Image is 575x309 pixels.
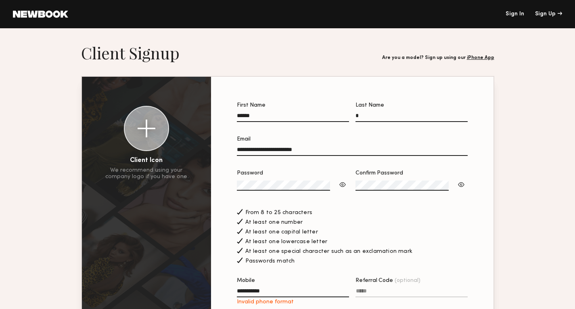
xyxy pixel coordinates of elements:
input: MobileInvalid phone format [237,288,349,297]
a: iPhone App [467,55,494,60]
a: Sign In [506,11,524,17]
span: (optional) [395,278,420,284]
div: Invalid phone format [237,299,349,305]
div: First Name [237,103,349,108]
div: Sign Up [535,11,562,17]
input: Email [237,147,468,156]
span: At least one special character such as an exclamation mark [245,249,413,254]
h1: Client Signup [81,43,180,63]
div: Are you a model? Sign up using our [382,55,494,61]
div: We recommend using your company logo if you have one [105,167,187,180]
div: Password [237,170,349,176]
input: First Name [237,113,349,122]
span: At least one capital letter [245,229,318,235]
div: Client Icon [130,158,163,164]
div: Referral Code [355,278,468,284]
span: At least one lowercase letter [245,239,328,245]
span: From 8 to 25 characters [245,210,313,216]
div: Email [237,137,468,142]
input: Last Name [355,113,468,122]
div: Last Name [355,103,468,108]
div: Mobile [237,278,349,284]
input: Referral Code(optional) [355,288,468,297]
span: At least one number [245,220,303,225]
div: Confirm Password [355,170,468,176]
input: Password [237,181,330,191]
input: Confirm Password [355,181,449,191]
span: Passwords match [245,259,295,264]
